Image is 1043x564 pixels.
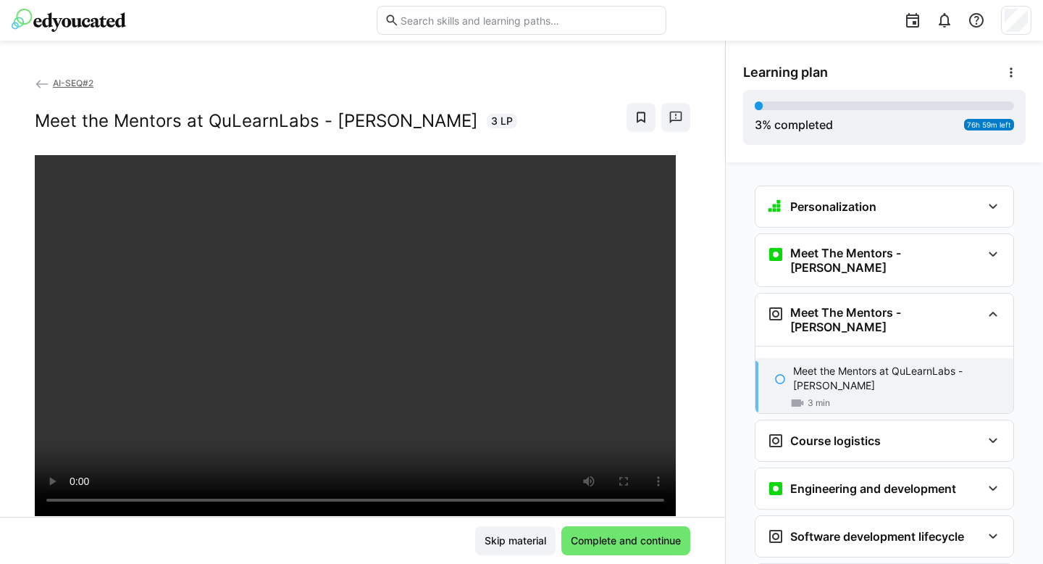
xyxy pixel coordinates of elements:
[755,116,833,133] div: % completed
[790,199,876,214] h3: Personalization
[482,534,548,548] span: Skip material
[35,78,93,88] a: AI-SEQ#2
[53,78,93,88] span: AI-SEQ#2
[399,14,658,27] input: Search skills and learning paths…
[475,526,556,555] button: Skip material
[790,529,964,544] h3: Software development lifecycle
[35,110,478,132] h2: Meet the Mentors at QuLearnLabs - [PERSON_NAME]
[561,526,690,555] button: Complete and continue
[755,117,762,132] span: 3
[491,114,513,128] span: 3 LP
[790,481,956,496] h3: Engineering and development
[569,534,683,548] span: Complete and continue
[790,246,981,275] h3: Meet The Mentors - [PERSON_NAME]
[790,434,881,448] h3: Course logistics
[967,120,1011,129] span: 76h 59m left
[808,397,830,409] span: 3 min
[793,364,1002,393] p: Meet the Mentors at QuLearnLabs - [PERSON_NAME]
[743,65,828,80] span: Learning plan
[790,305,981,334] h3: Meet The Mentors - [PERSON_NAME]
